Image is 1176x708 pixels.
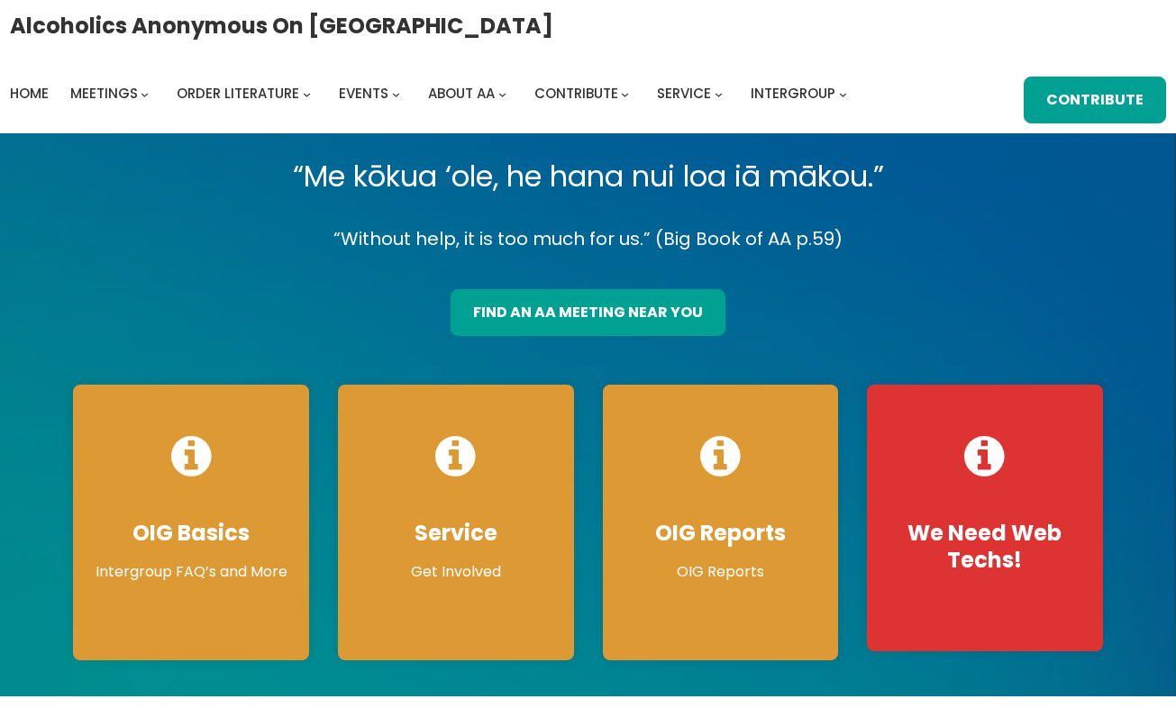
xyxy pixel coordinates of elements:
span: Contribute [534,84,618,103]
p: Get Involved [356,561,556,583]
a: Intergroup [751,81,835,106]
p: OIG Reports [621,561,821,583]
span: Intergroup [751,84,835,103]
span: Meetings [70,84,138,103]
button: About AA submenu [498,89,506,97]
span: Home [10,84,49,103]
nav: Intergroup [10,81,853,106]
a: Events [339,81,388,106]
span: Service [657,84,711,103]
span: About AA [428,84,495,103]
h4: We Need Web Techs! [885,520,1085,574]
a: Contribute [1024,77,1166,123]
button: Intergroup submenu [839,89,847,97]
a: Home [10,81,49,106]
a: Service [657,81,711,106]
a: Alcoholics Anonymous on [GEOGRAPHIC_DATA] [10,6,553,45]
button: Contribute submenu [621,89,629,97]
span: Events [339,84,388,103]
a: About AA [428,81,495,106]
h4: OIG Basics [91,520,291,547]
p: “Without help, it is too much for us.” (Big Book of AA p.59) [59,223,1117,255]
h4: Service [356,520,556,547]
p: Intergroup FAQ’s and More [91,561,291,583]
p: “Me kōkua ‘ole, he hana nui loa iā mākou.” [59,151,1117,202]
button: Service submenu [715,89,723,97]
span: Order Literature [177,84,299,103]
a: Meetings [70,81,138,106]
a: find an aa meeting near you [451,289,725,336]
h4: OIG Reports [621,520,821,547]
button: Meetings submenu [141,89,149,97]
a: Contribute [534,81,618,106]
button: Order Literature submenu [303,89,311,97]
button: Events submenu [392,89,400,97]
